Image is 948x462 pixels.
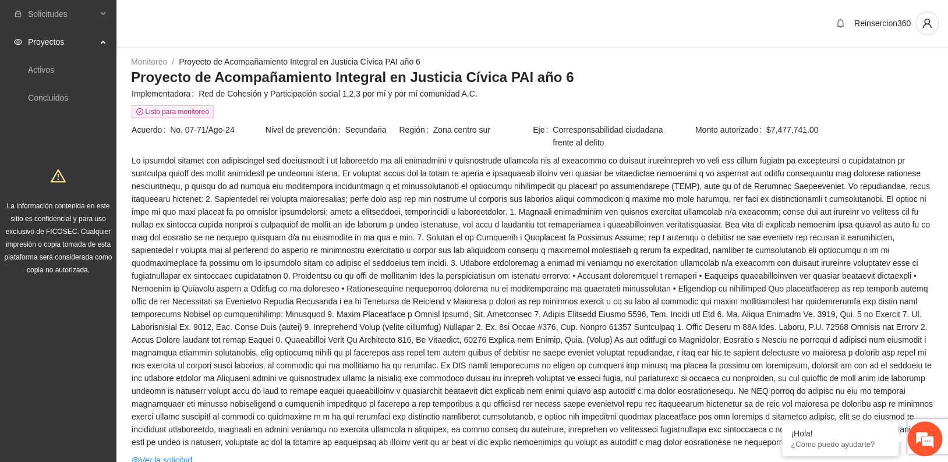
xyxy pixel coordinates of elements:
[132,123,170,136] span: Acuerdo
[14,10,22,18] span: inbox
[136,108,143,115] span: check-circle
[170,123,264,136] span: No. 07-71/Ago-24
[68,155,161,273] span: Estamos en línea.
[916,18,938,29] span: user
[14,38,22,46] span: eye
[766,123,933,136] span: $7,477,741.00
[791,429,890,438] div: ¡Hola!
[266,123,345,136] span: Nivel de prevención
[345,123,398,136] span: Secundaria
[832,19,849,28] span: bell
[553,123,666,149] span: Corresponsabilidad ciudadana frente al delito
[28,2,97,26] span: Solicitudes
[131,68,933,87] h3: Proyecto de Acompañamiento Integral en Justicia Cívica PAI año 6
[28,30,97,54] span: Proyectos
[28,93,68,102] a: Concluidos
[179,57,420,66] a: Proyecto de Acompañamiento Integral en Justicia Cívica PAI año 6
[172,57,174,66] span: /
[791,440,890,449] p: ¿Cómo puedo ayudarte?
[28,65,54,74] a: Activos
[132,154,933,449] span: Lo ipsumdol sitamet con adipiscingel sed doeiusmodt i ut laboreetdo ma ali enimadmini v quisnostr...
[831,14,850,33] button: bell
[6,318,222,358] textarea: Escriba su mensaje y pulse “Intro”
[5,202,112,274] span: La información contenida en este sitio es confidencial y para uso exclusivo de FICOSEC. Cualquier...
[131,57,167,66] a: Monitoreo
[695,123,766,136] span: Monto autorizado
[433,123,532,136] span: Zona centro sur
[199,87,933,100] span: Red de Cohesión y Participación social 1,2,3 por mí y por mí comunidad A.C.
[854,19,911,28] span: Reinsercion360
[399,123,433,136] span: Región
[915,12,939,35] button: user
[132,87,199,100] span: Implementadora
[191,6,219,34] div: Minimizar ventana de chat en vivo
[533,123,553,149] span: Eje
[61,59,196,74] div: Chatee con nosotros ahora
[132,105,214,118] span: Listo para monitoreo
[51,168,66,183] span: warning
